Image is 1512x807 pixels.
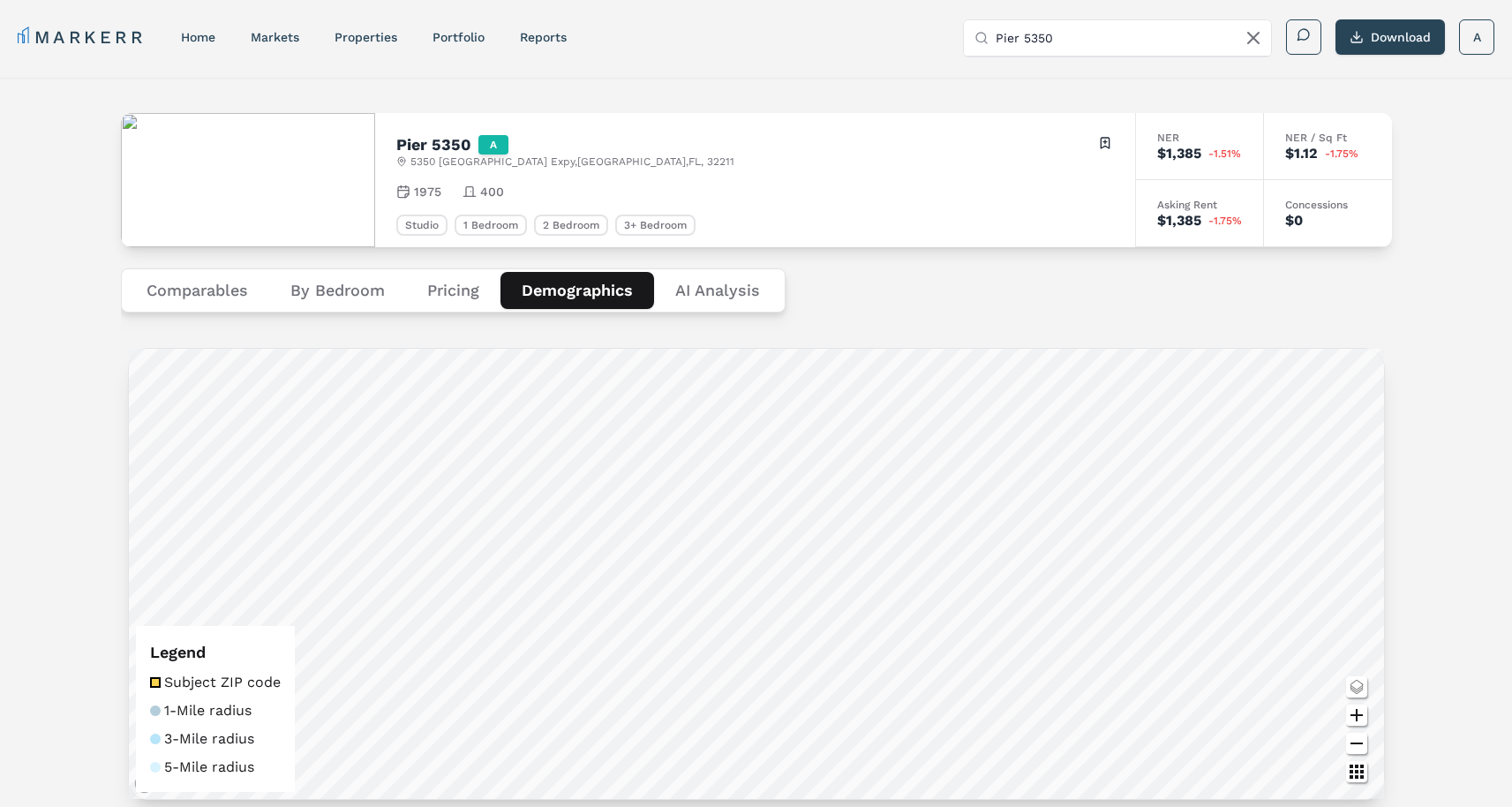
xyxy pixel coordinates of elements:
button: Zoom out map button [1346,733,1367,754]
div: 3+ Bedroom [615,215,696,236]
span: 1975 [414,183,441,200]
a: home [181,30,215,44]
li: 3-Mile radius [150,728,281,750]
div: Concessions [1285,200,1371,210]
button: Zoom in map button [1346,705,1367,726]
button: Download [1335,19,1445,55]
div: $1,385 [1157,214,1201,228]
li: 1-Mile radius [150,700,281,721]
a: Mapbox logo [134,773,212,794]
li: Subject ZIP code [150,672,281,693]
span: 400 [480,183,504,200]
button: Pricing [406,272,500,309]
a: properties [335,30,397,44]
div: A [478,135,508,155]
div: NER / Sq Ft [1285,132,1371,143]
button: By Bedroom [269,272,406,309]
h2: Pier 5350 [396,137,471,153]
button: Change style map button [1346,676,1367,698]
a: reports [520,30,567,44]
button: Other options map button [1346,761,1367,782]
span: 5350 [GEOGRAPHIC_DATA] Expy , [GEOGRAPHIC_DATA] , FL , 32211 [410,155,734,169]
div: $1,385 [1157,147,1201,161]
div: NER [1157,132,1242,143]
span: -1.75% [1325,148,1358,159]
button: Demographics [500,272,654,309]
div: $1.12 [1285,147,1318,161]
input: Search by MSA, ZIP, Property Name, or Address [996,20,1260,56]
li: 5-Mile radius [150,757,281,778]
span: -1.75% [1208,215,1242,226]
a: Portfolio [433,30,485,44]
div: Studio [396,215,448,236]
span: A [1473,28,1481,46]
div: 1 Bedroom [455,215,527,236]
div: $0 [1285,214,1303,228]
div: Asking Rent [1157,200,1242,210]
button: Comparables [125,272,269,309]
button: AI Analysis [654,272,781,309]
a: MARKERR [18,25,146,49]
button: A [1459,19,1494,55]
canvas: Map [129,349,1384,799]
h3: Legend [150,640,281,665]
span: -1.51% [1208,148,1241,159]
a: markets [251,30,299,44]
div: 2 Bedroom [534,215,608,236]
